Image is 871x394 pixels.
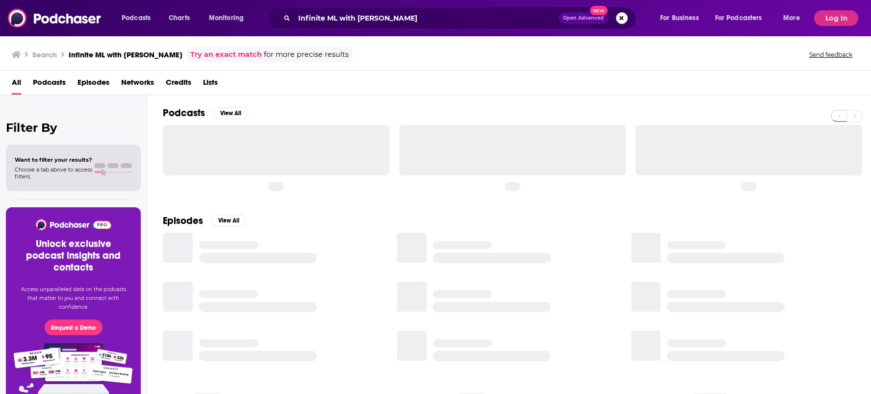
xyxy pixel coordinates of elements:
[115,10,163,26] button: open menu
[15,166,92,180] span: Choose a tab above to access filters.
[8,9,102,27] img: Podchaser - Follow, Share and Rate Podcasts
[162,10,196,26] a: Charts
[163,215,246,227] a: EpisodesView All
[69,50,182,59] h3: Infinite ML with [PERSON_NAME]
[163,107,205,119] h2: Podcasts
[163,107,248,119] a: PodcastsView All
[33,74,66,95] a: Podcasts
[209,11,244,25] span: Monitoring
[121,74,154,95] a: Networks
[203,74,218,95] a: Lists
[783,11,800,25] span: More
[559,12,608,24] button: Open AdvancedNew
[32,50,57,59] h3: Search
[776,10,812,26] button: open menu
[18,285,129,312] p: Access unparalleled data on the podcasts that matter to you and connect with confidence.
[163,215,203,227] h2: Episodes
[77,74,109,95] a: Episodes
[715,11,762,25] span: For Podcasters
[709,10,776,26] button: open menu
[806,50,855,59] button: Send feedback
[294,10,559,26] input: Search podcasts, credits, & more...
[590,6,608,15] span: New
[563,16,604,21] span: Open Advanced
[6,121,141,135] h2: Filter By
[45,320,102,335] button: Request a Demo
[653,10,711,26] button: open menu
[660,11,699,25] span: For Business
[122,11,151,25] span: Podcasts
[202,10,256,26] button: open menu
[169,11,190,25] span: Charts
[211,215,246,226] button: View All
[18,238,129,273] h3: Unlock exclusive podcast insights and contacts
[166,74,191,95] a: Credits
[12,74,21,95] a: All
[814,10,858,26] button: Log In
[277,7,645,29] div: Search podcasts, credits, & more...
[190,49,262,60] a: Try an exact match
[35,219,112,230] img: Podchaser - Follow, Share and Rate Podcasts
[213,107,248,119] button: View All
[264,49,349,60] span: for more precise results
[15,156,92,163] span: Want to filter your results?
